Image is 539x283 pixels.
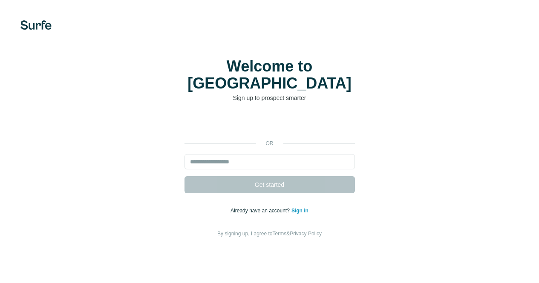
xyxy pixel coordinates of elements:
[20,20,52,30] img: Surfe's logo
[231,208,291,214] span: Already have an account?
[273,231,287,237] a: Terms
[217,231,322,237] span: By signing up, I agree to &
[256,140,283,147] p: or
[184,94,355,102] p: Sign up to prospect smarter
[180,115,359,134] iframe: Sign in with Google Button
[290,231,322,237] a: Privacy Policy
[184,58,355,92] h1: Welcome to [GEOGRAPHIC_DATA]
[291,208,308,214] a: Sign in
